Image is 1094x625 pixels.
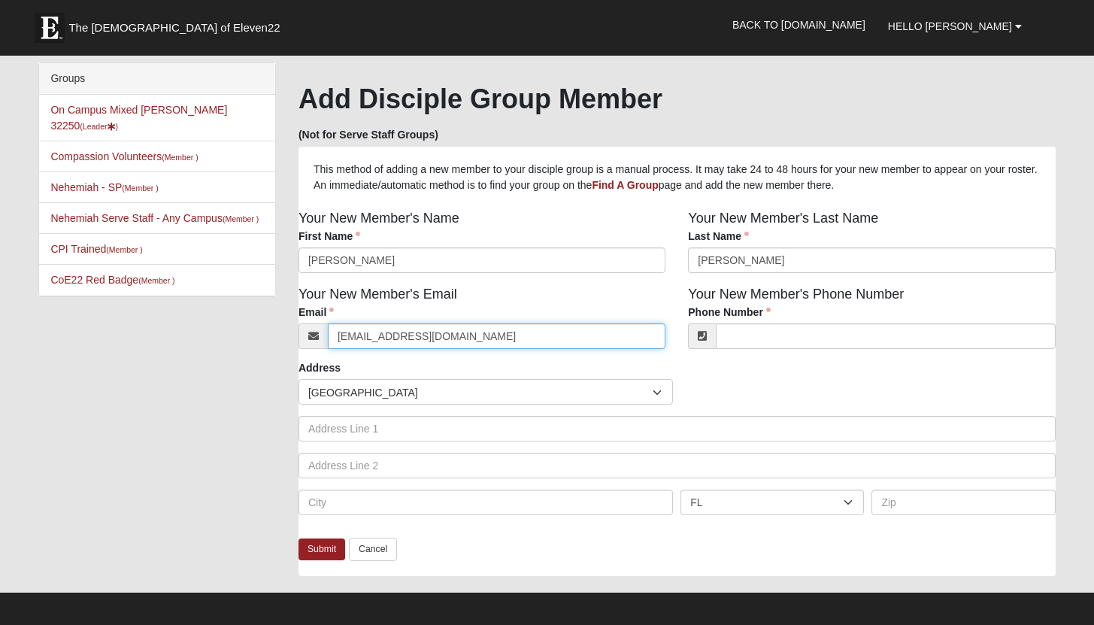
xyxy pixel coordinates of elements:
[888,20,1012,32] span: Hello [PERSON_NAME]
[50,150,198,162] a: Compassion Volunteers(Member )
[721,6,877,44] a: Back to [DOMAIN_NAME]
[871,490,1055,515] input: Zip
[314,163,1038,191] span: This method of adding a new member to your disciple group is a manual process. It may take 24 to ...
[677,208,1066,284] div: Your New Member's Last Name
[50,181,158,193] a: Nehemiah - SP(Member )
[39,63,275,95] div: Groups
[138,276,174,285] small: (Member )
[688,305,771,320] label: Phone Number
[592,179,658,191] a: Find A Group
[299,453,1056,478] input: Address Line 2
[299,129,1056,141] h5: (Not for Serve Staff Groups)
[349,538,397,561] a: Cancel
[299,360,341,375] label: Address
[659,179,835,191] span: page and add the new member there.
[27,5,328,43] a: The [DEMOGRAPHIC_DATA] of Eleven22
[50,274,174,286] a: CoE22 Red Badge(Member )
[223,214,259,223] small: (Member )
[50,104,227,132] a: On Campus Mixed [PERSON_NAME] 32250(Leader)
[308,380,653,405] span: [GEOGRAPHIC_DATA]
[299,229,360,244] label: First Name
[35,13,65,43] img: Eleven22 logo
[122,184,158,193] small: (Member )
[299,490,673,515] input: City
[299,539,345,560] a: Submit
[299,416,1056,441] input: Address Line 1
[50,243,142,255] a: CPI Trained(Member )
[162,153,198,162] small: (Member )
[677,284,1066,360] div: Your New Member's Phone Number
[287,284,677,360] div: Your New Member's Email
[299,305,334,320] label: Email
[50,212,259,224] a: Nehemiah Serve Staff - Any Campus(Member )
[287,208,677,284] div: Your New Member's Name
[80,122,118,131] small: (Leader )
[68,20,280,35] span: The [DEMOGRAPHIC_DATA] of Eleven22
[688,229,749,244] label: Last Name
[106,245,142,254] small: (Member )
[299,83,1056,115] h1: Add Disciple Group Member
[877,8,1033,45] a: Hello [PERSON_NAME]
